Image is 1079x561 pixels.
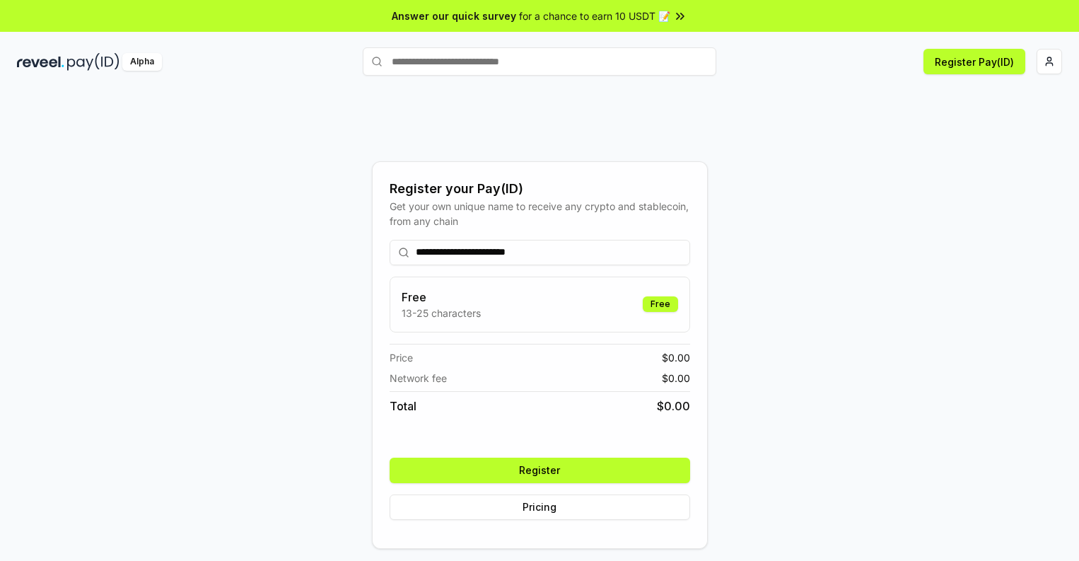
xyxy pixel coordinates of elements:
[390,495,690,520] button: Pricing
[657,398,690,415] span: $ 0.00
[390,199,690,229] div: Get your own unique name to receive any crypto and stablecoin, from any chain
[390,350,413,365] span: Price
[122,53,162,71] div: Alpha
[643,296,678,312] div: Free
[390,458,690,483] button: Register
[392,8,516,23] span: Answer our quick survey
[390,371,447,386] span: Network fee
[402,306,481,320] p: 13-25 characters
[390,398,416,415] span: Total
[519,8,670,23] span: for a chance to earn 10 USDT 📝
[17,53,64,71] img: reveel_dark
[662,371,690,386] span: $ 0.00
[67,53,119,71] img: pay_id
[923,49,1025,74] button: Register Pay(ID)
[390,179,690,199] div: Register your Pay(ID)
[662,350,690,365] span: $ 0.00
[402,289,481,306] h3: Free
